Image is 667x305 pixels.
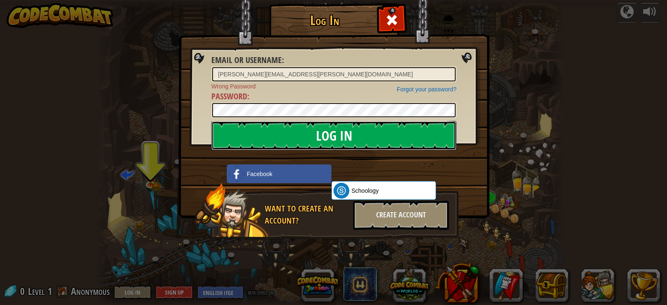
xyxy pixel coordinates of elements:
img: facebook_small.png [229,166,245,182]
label: : [211,54,284,66]
iframe: Sign in with Google Button [327,164,412,182]
label: : [211,91,249,103]
div: Want to create an account? [265,203,348,227]
a: Forgot your password? [397,86,456,93]
h1: Log In [271,13,378,28]
input: Log In [211,121,456,150]
span: Email or Username [211,54,282,66]
span: Facebook [247,170,272,178]
span: Password [211,91,247,102]
span: Wrong Password [211,82,456,91]
span: Schoology [351,187,379,195]
img: schoology.png [333,183,349,199]
div: Create Account [353,201,449,230]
